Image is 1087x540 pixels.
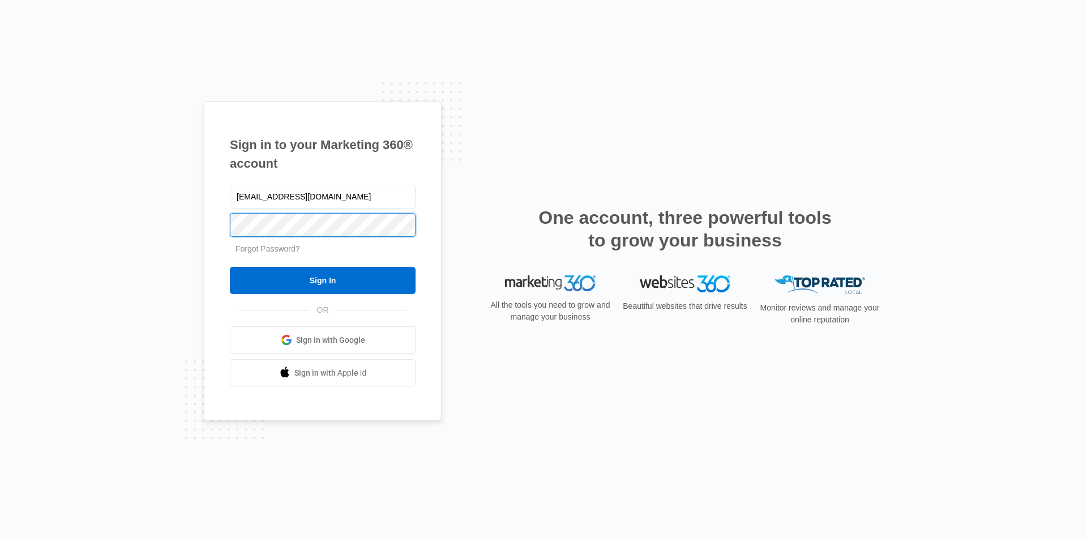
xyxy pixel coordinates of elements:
span: Sign in with Apple Id [294,367,367,379]
p: All the tools you need to grow and manage your business [487,299,614,323]
a: Forgot Password? [236,244,300,253]
span: OR [309,304,337,316]
a: Sign in with Google [230,326,416,354]
input: Email [230,185,416,209]
p: Monitor reviews and manage your online reputation [756,302,883,326]
img: Marketing 360 [505,275,596,291]
img: Top Rated Local [774,275,865,294]
a: Sign in with Apple Id [230,359,416,386]
img: Websites 360 [640,275,730,292]
h2: One account, three powerful tools to grow your business [535,206,835,252]
span: Sign in with Google [296,334,365,346]
h1: Sign in to your Marketing 360® account [230,135,416,173]
p: Beautiful websites that drive results [622,300,748,312]
input: Sign In [230,267,416,294]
